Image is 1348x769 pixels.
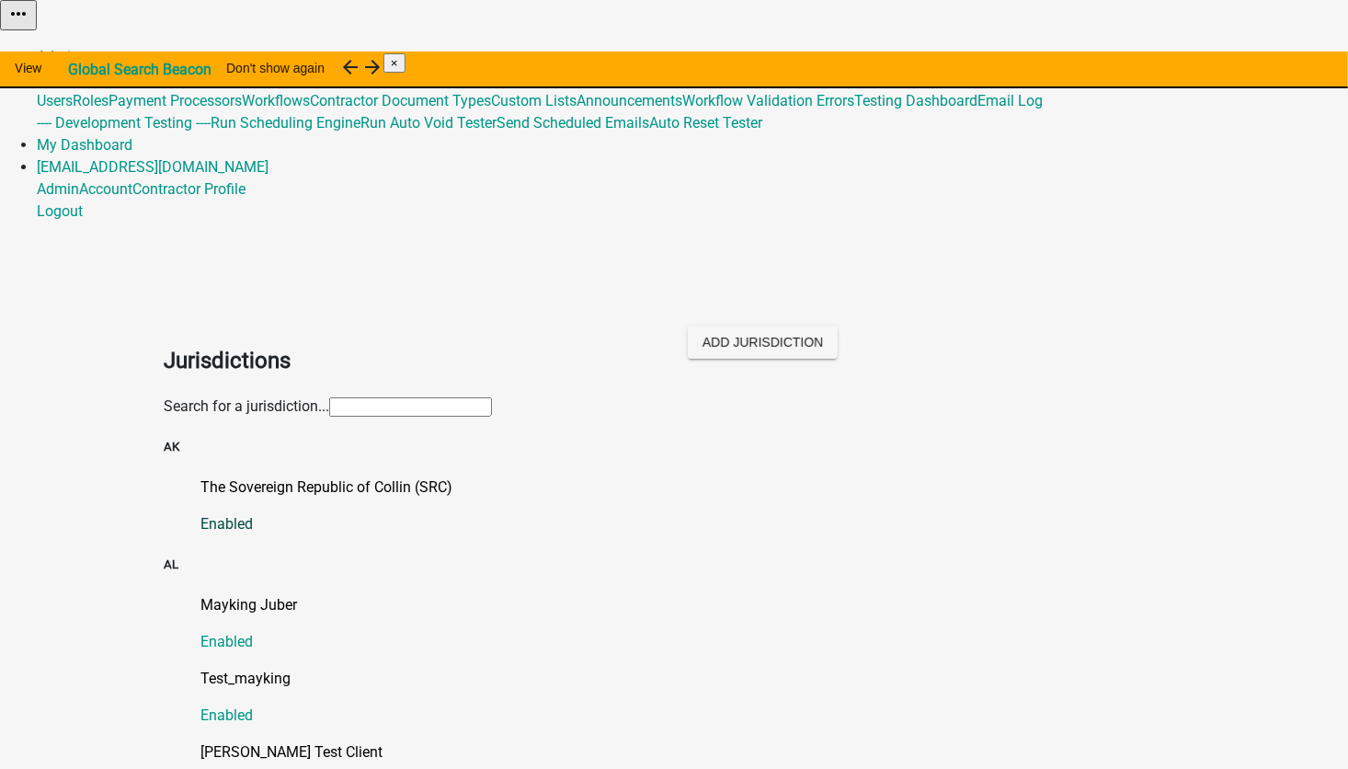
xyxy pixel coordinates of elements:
[37,158,268,176] a: [EMAIL_ADDRESS][DOMAIN_NAME]
[649,114,762,132] a: Auto Reset Tester
[200,705,1184,727] p: Enabled
[200,476,1184,499] p: The Sovereign Republic of Collin (SRC)
[132,180,246,198] a: Contractor Profile
[383,53,406,73] button: Close
[339,56,361,78] i: arrow_back
[37,178,1348,223] div: [EMAIL_ADDRESS][DOMAIN_NAME]
[37,180,79,198] a: Admin
[7,3,29,25] i: more_horiz
[200,668,1184,690] p: Test_mayking
[211,114,360,132] a: Run Scheduling Engine
[310,92,491,109] a: Contractor Document Types
[200,594,1184,616] p: Mayking Juber
[37,48,79,65] a: Admin
[109,92,242,109] a: Payment Processors
[37,92,73,109] a: Users
[200,741,1184,763] p: [PERSON_NAME] Test Client
[491,92,577,109] a: Custom Lists
[37,202,83,220] a: Logout
[854,92,977,109] a: Testing Dashboard
[360,114,497,132] a: Run Auto Void Tester
[200,594,1184,653] a: Mayking JuberEnabled
[37,114,211,132] a: ---- Development Testing ----
[497,114,649,132] a: Send Scheduled Emails
[688,326,838,359] button: Add Jurisdiction
[73,92,109,109] a: Roles
[682,92,854,109] a: Workflow Validation Errors
[242,92,310,109] a: Workflows
[977,92,1043,109] a: Email Log
[79,180,132,198] a: Account
[164,344,660,377] h2: Jurisdictions
[361,56,383,78] i: arrow_forward
[68,61,211,78] strong: Global Search Beacon
[200,476,1184,535] a: The Sovereign Republic of Collin (SRC)Enabled
[164,438,1184,456] h5: AK
[577,92,682,109] a: Announcements
[164,397,329,415] label: Search for a jurisdiction...
[391,56,398,70] span: ×
[37,136,132,154] a: My Dashboard
[164,556,1184,574] h5: AL
[200,668,1184,727] a: Test_maykingEnabled
[37,90,1348,134] div: Global488
[211,52,339,85] button: Don't show again
[200,631,1184,653] p: Enabled
[200,513,1184,535] p: Enabled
